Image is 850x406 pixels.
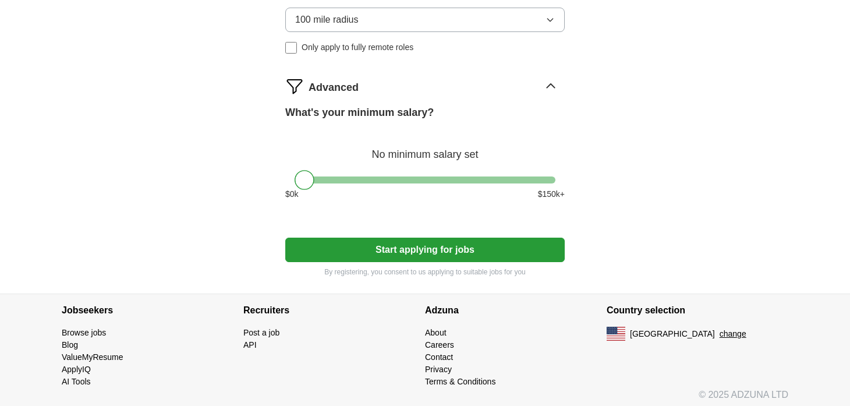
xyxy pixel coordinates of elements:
[309,80,359,96] span: Advanced
[425,365,452,374] a: Privacy
[62,340,78,349] a: Blog
[630,328,715,340] span: [GEOGRAPHIC_DATA]
[285,105,434,121] label: What's your minimum salary?
[62,352,123,362] a: ValueMyResume
[285,267,565,277] p: By registering, you consent to us applying to suitable jobs for you
[243,328,279,337] a: Post a job
[607,294,788,327] h4: Country selection
[607,327,625,341] img: US flag
[302,41,413,54] span: Only apply to fully remote roles
[425,352,453,362] a: Contact
[62,365,91,374] a: ApplyIQ
[243,340,257,349] a: API
[62,328,106,337] a: Browse jobs
[538,188,565,200] span: $ 150 k+
[285,8,565,32] button: 100 mile radius
[62,377,91,386] a: AI Tools
[425,328,447,337] a: About
[720,328,746,340] button: change
[295,13,359,27] span: 100 mile radius
[285,238,565,262] button: Start applying for jobs
[285,42,297,54] input: Only apply to fully remote roles
[425,377,495,386] a: Terms & Conditions
[285,135,565,163] div: No minimum salary set
[285,77,304,96] img: filter
[285,188,299,200] span: $ 0 k
[425,340,454,349] a: Careers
